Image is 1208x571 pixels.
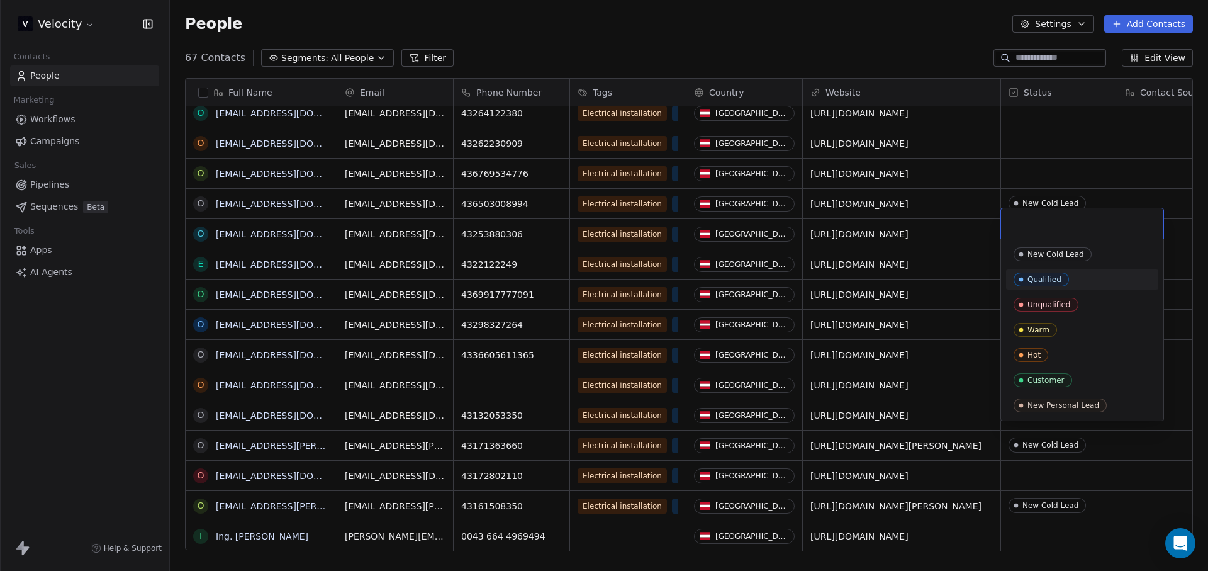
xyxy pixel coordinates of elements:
div: Warm [1027,325,1049,334]
div: Hot [1027,351,1041,359]
div: Suggestions [1006,244,1158,416]
div: Unqualified [1027,300,1071,309]
div: Qualified [1027,275,1061,284]
div: New Personal Lead [1027,401,1099,410]
div: Customer [1027,376,1065,385]
div: New Cold Lead [1027,250,1084,259]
